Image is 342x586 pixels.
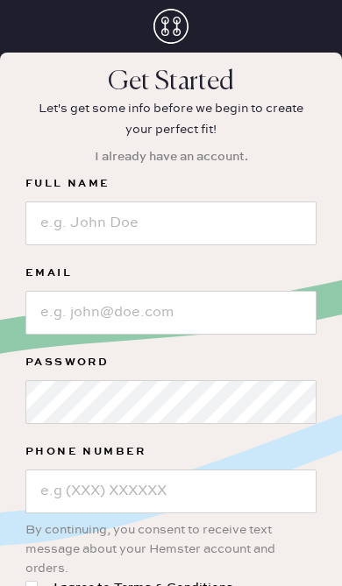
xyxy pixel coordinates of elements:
label: Phone Number [25,441,317,462]
p: Get Started [108,67,234,98]
label: Password [25,352,317,373]
input: e.g. john@doe.com [25,291,317,335]
input: e.g. John Doe [25,201,317,245]
label: Email [25,263,317,284]
div: By continuing, you consent to receive text message about your Hemster account and orders. [25,513,317,578]
button: I already have an account. [84,140,259,173]
label: Full Name [25,173,317,194]
p: Let's get some info before we begin to create your perfect fit! [32,98,310,140]
input: e.g (XXX) XXXXXX [25,470,317,513]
